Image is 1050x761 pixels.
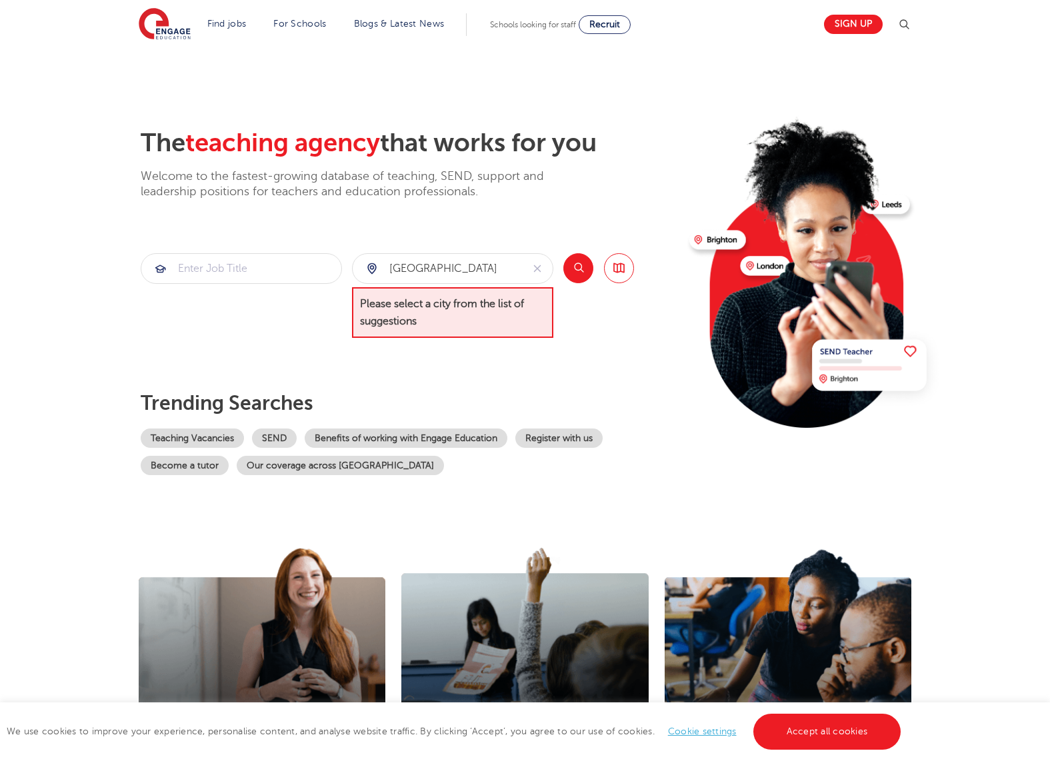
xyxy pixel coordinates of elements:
span: teaching agency [185,129,380,157]
h2: The that works for you [141,128,679,159]
a: Recruit [579,15,631,34]
input: Submit [141,254,341,283]
p: Welcome to the fastest-growing database of teaching, SEND, support and leadership positions for t... [141,169,581,200]
button: Clear [522,254,553,283]
span: Schools looking for staff [490,20,576,29]
p: Trending searches [141,391,679,415]
a: Accept all cookies [753,714,901,750]
span: Please select a city from the list of suggestions [352,287,553,339]
a: Cookie settings [668,726,737,736]
a: Teaching Vacancies [141,428,244,448]
a: Find jobs [207,19,247,29]
a: Become a tutor [141,456,229,475]
a: Blogs & Latest News [354,19,445,29]
img: Engage Education [139,8,191,41]
input: Submit [353,254,522,283]
button: Search [563,253,593,283]
a: Our coverage across [GEOGRAPHIC_DATA] [237,456,444,475]
span: Recruit [589,19,620,29]
a: Benefits of working with Engage Education [305,428,507,448]
a: SEND [252,428,297,448]
a: For Schools [273,19,326,29]
div: Submit [141,253,342,284]
span: We use cookies to improve your experience, personalise content, and analyse website traffic. By c... [7,726,904,736]
a: Register with us [515,428,603,448]
div: Submit [352,253,553,284]
a: Sign up [824,15,883,34]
